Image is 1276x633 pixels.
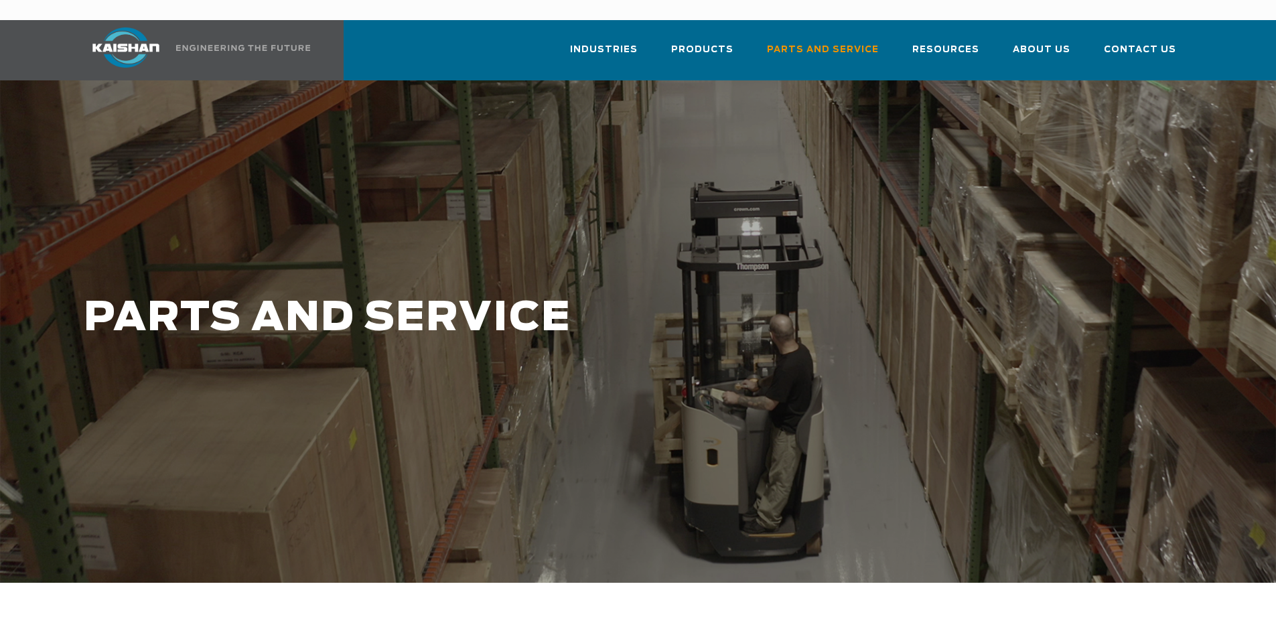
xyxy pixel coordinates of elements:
[671,42,733,58] span: Products
[1013,32,1070,78] a: About Us
[912,32,979,78] a: Resources
[570,42,638,58] span: Industries
[176,45,310,51] img: Engineering the future
[767,32,879,78] a: Parts and Service
[1104,42,1176,58] span: Contact Us
[671,32,733,78] a: Products
[76,27,176,68] img: kaishan logo
[767,42,879,58] span: Parts and Service
[1104,32,1176,78] a: Contact Us
[570,32,638,78] a: Industries
[84,296,1005,341] h1: PARTS AND SERVICE
[912,42,979,58] span: Resources
[1013,42,1070,58] span: About Us
[76,20,313,80] a: Kaishan USA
